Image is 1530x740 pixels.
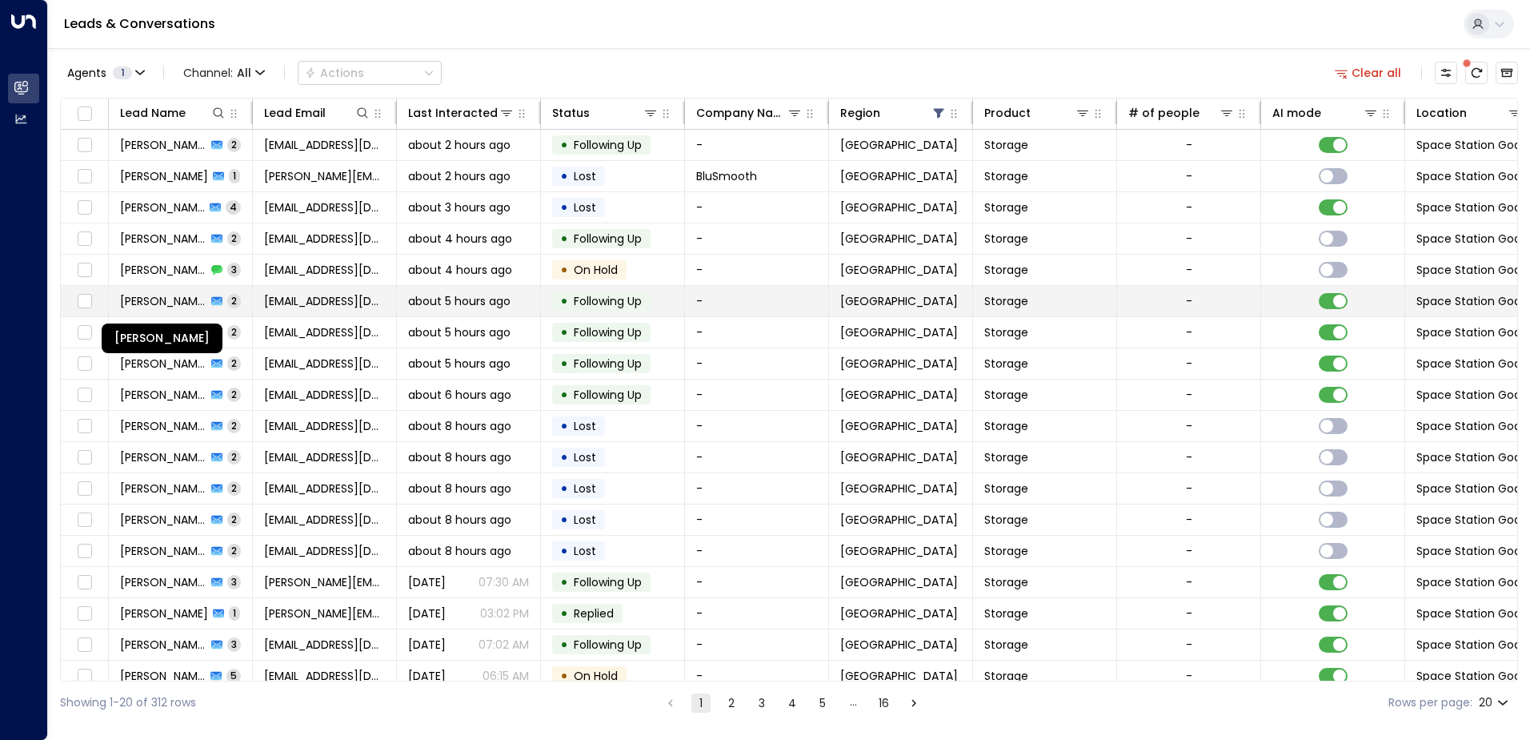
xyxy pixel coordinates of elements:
[227,388,241,401] span: 2
[574,668,618,684] span: On Hold
[113,66,132,79] span: 1
[840,512,958,528] span: Surrey
[408,512,511,528] span: about 8 hours ago
[226,200,241,214] span: 4
[483,668,529,684] p: 06:15 AM
[120,293,206,309] span: Thomas Marshall
[408,262,512,278] span: about 4 hours ago
[305,66,364,80] div: Actions
[264,418,385,434] span: vuvyreduz@gmail.com
[1186,574,1192,590] div: -
[74,323,94,343] span: Toggle select row
[264,103,370,123] div: Lead Email
[227,544,241,557] span: 2
[685,442,829,473] td: -
[60,694,196,711] div: Showing 1-20 of 312 rows
[1479,691,1512,714] div: 20
[480,605,529,621] p: 03:02 PM
[74,292,94,312] span: Toggle select row
[264,449,385,465] span: tylyjaq@gmail.com
[574,637,642,653] span: Following Up
[840,262,958,278] span: Surrey
[264,512,385,528] span: xefobokiva@gmail.com
[696,103,787,123] div: Company Name
[74,229,94,249] span: Toggle select row
[74,604,94,624] span: Toggle select row
[74,198,94,218] span: Toggle select row
[264,231,385,247] span: nigelcollins1948@yahoo.com
[984,512,1028,528] span: Storage
[264,387,385,403] span: jamesmclarenclark@hotmail.co.uk
[685,473,829,504] td: -
[120,168,208,184] span: Peter Wilkes
[264,574,385,590] span: david.collins05@gmail.com
[560,412,568,440] div: •
[560,569,568,596] div: •
[574,293,642,309] span: Following Up
[74,260,94,280] span: Toggle select row
[229,606,240,620] span: 1
[685,192,829,223] td: -
[685,505,829,535] td: -
[227,575,241,589] span: 3
[984,574,1028,590] span: Storage
[120,199,205,215] span: Coral Middleton
[227,481,241,495] span: 2
[1496,62,1518,84] button: Archived Leads
[60,62,150,84] button: Agents1
[1186,356,1192,372] div: -
[685,629,829,660] td: -
[574,418,596,434] span: Lost
[226,669,241,682] span: 5
[552,103,590,123] div: Status
[574,449,596,465] span: Lost
[843,694,863,713] div: …
[74,167,94,187] span: Toggle select row
[560,475,568,502] div: •
[264,103,326,123] div: Lead Email
[74,541,94,561] span: Toggle select row
[1186,387,1192,403] div: -
[984,324,1028,340] span: Storage
[227,450,241,464] span: 2
[227,325,241,339] span: 2
[1186,512,1192,528] div: -
[120,637,206,653] span: Claire Pearson
[904,694,923,713] button: Go to next page
[1186,418,1192,434] div: -
[685,130,829,160] td: -
[120,231,206,247] span: Nigel Collins
[1416,103,1523,123] div: Location
[984,637,1028,653] span: Storage
[685,661,829,691] td: -
[408,293,511,309] span: about 5 hours ago
[984,605,1028,621] span: Storage
[1388,694,1472,711] label: Rows per page:
[1465,62,1488,84] span: There are new threads available. Refresh the grid to view the latest updates.
[74,104,94,124] span: Toggle select all
[120,605,208,621] span: David Collins
[840,418,958,434] span: Surrey
[1186,668,1192,684] div: -
[264,356,385,372] span: sarahlouholloway@gmail.com
[685,567,829,597] td: -
[120,103,186,123] div: Lead Name
[408,324,511,340] span: about 5 hours ago
[984,137,1028,153] span: Storage
[408,637,446,653] span: Yesterday
[560,163,568,190] div: •
[120,418,206,434] span: Ariel Morales
[840,481,958,497] span: Surrey
[227,513,241,526] span: 2
[298,61,442,85] button: Actions
[840,231,958,247] span: Surrey
[1186,168,1192,184] div: -
[120,512,206,528] span: Linda Blankenship
[227,356,241,370] span: 2
[408,543,511,559] span: about 8 hours ago
[984,543,1028,559] span: Storage
[264,481,385,497] span: xokonuvy@gmail.com
[1272,103,1379,123] div: AI mode
[298,61,442,85] div: Button group with a nested menu
[120,574,206,590] span: David Collins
